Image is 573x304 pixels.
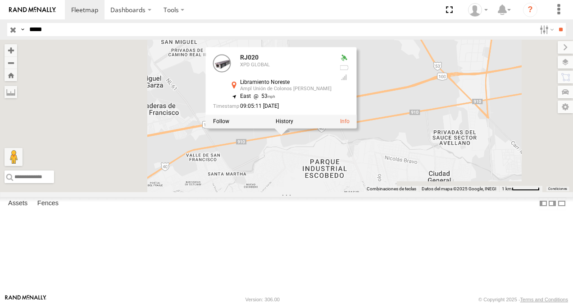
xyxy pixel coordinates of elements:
label: Map Settings [558,101,573,113]
label: Hide Summary Table [557,197,566,210]
button: Combinaciones de teclas [367,186,416,192]
button: Zoom out [5,56,17,69]
i: ? [523,3,537,17]
label: View Asset History [276,119,293,125]
div: XPD GLOBAL [465,3,491,17]
div: Valid GPS Fix [339,55,350,62]
div: RJ020 [240,55,332,61]
img: rand-logo.svg [9,7,56,13]
button: Zoom in [5,44,17,56]
button: Escala del mapa: 1 km por 58 píxeles [499,186,542,192]
label: Dock Summary Table to the Left [539,197,548,210]
div: Version: 306.00 [246,297,280,302]
label: Search Query [19,23,26,36]
span: East [240,93,251,100]
span: 1 km [502,186,512,191]
div: Libramiento Noreste [240,80,332,86]
div: Last Event GSM Signal Strength [339,74,350,81]
label: Fences [33,197,63,210]
a: Condiciones [548,187,567,191]
a: Terms and Conditions [520,297,568,302]
div: Date/time of location update [213,103,332,109]
label: Measure [5,86,17,98]
button: Zoom Home [5,69,17,81]
span: Datos del mapa ©2025 Google, INEGI [422,186,496,191]
label: Realtime tracking of Asset [213,119,229,125]
a: Visit our Website [5,295,46,304]
span: 53 [251,93,276,100]
label: Assets [4,197,32,210]
div: Ampl Unión de Colonos [PERSON_NAME] [240,87,332,92]
label: Dock Summary Table to the Right [548,197,557,210]
div: XPD GLOBAL [240,62,332,68]
button: Arrastra el hombrecito naranja al mapa para abrir Street View [5,148,23,166]
a: View Asset Details [340,119,350,125]
label: Search Filter Options [536,23,555,36]
div: No battery health information received from this device. [339,64,350,72]
div: © Copyright 2025 - [478,297,568,302]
